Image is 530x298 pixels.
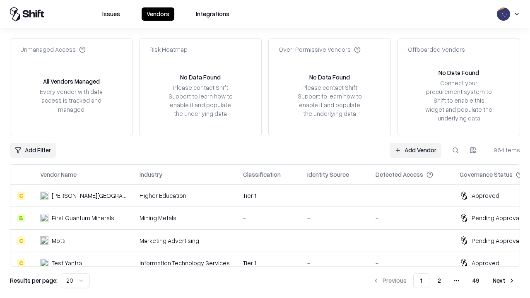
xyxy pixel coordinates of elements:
[40,214,48,222] img: First Quantum Minerals
[140,214,230,222] div: Mining Metals
[10,143,56,158] button: Add Filter
[17,192,25,200] div: C
[460,170,513,179] div: Governance Status
[43,77,100,86] div: All Vendors Managed
[309,73,350,82] div: No Data Found
[487,146,520,154] div: 964 items
[295,83,364,118] div: Please contact Shift Support to learn how to enable it and populate the underlying data
[20,45,86,54] div: Unmanaged Access
[140,191,230,200] div: Higher Education
[166,83,235,118] div: Please contact Shift Support to learn how to enable it and populate the underlying data
[376,191,446,200] div: -
[40,192,48,200] img: Reichman University
[243,214,294,222] div: -
[390,143,441,158] a: Add Vendor
[97,7,125,21] button: Issues
[180,73,221,82] div: No Data Found
[17,214,25,222] div: B
[52,191,126,200] div: [PERSON_NAME][GEOGRAPHIC_DATA]
[472,259,499,267] div: Approved
[140,236,230,245] div: Marketing Advertising
[191,7,234,21] button: Integrations
[37,87,106,113] div: Every vendor with data access is tracked and managed
[279,45,361,54] div: Over-Permissive Vendors
[52,259,82,267] div: Test Yantra
[17,236,25,245] div: C
[438,68,479,77] div: No Data Found
[243,236,294,245] div: -
[307,191,362,200] div: -
[307,259,362,267] div: -
[472,236,520,245] div: Pending Approval
[140,259,230,267] div: Information Technology Services
[243,191,294,200] div: Tier 1
[424,79,493,123] div: Connect your procurement system to Shift to enable this widget and populate the underlying data
[149,45,188,54] div: Risk Heatmap
[472,214,520,222] div: Pending Approval
[40,170,77,179] div: Vendor Name
[376,259,446,267] div: -
[368,273,520,288] nav: pagination
[413,273,429,288] button: 1
[52,236,65,245] div: Motti
[10,276,58,285] p: Results per page:
[40,236,48,245] img: Motti
[488,273,520,288] button: Next
[40,259,48,267] img: Test Yantra
[17,259,25,267] div: C
[376,214,446,222] div: -
[243,259,294,267] div: Tier 1
[307,236,362,245] div: -
[52,214,114,222] div: First Quantum Minerals
[142,7,174,21] button: Vendors
[431,273,448,288] button: 2
[307,170,349,179] div: Identity Source
[376,236,446,245] div: -
[408,45,465,54] div: Offboarded Vendors
[376,170,423,179] div: Detected Access
[307,214,362,222] div: -
[472,191,499,200] div: Approved
[243,170,281,179] div: Classification
[466,273,486,288] button: 49
[140,170,162,179] div: Industry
